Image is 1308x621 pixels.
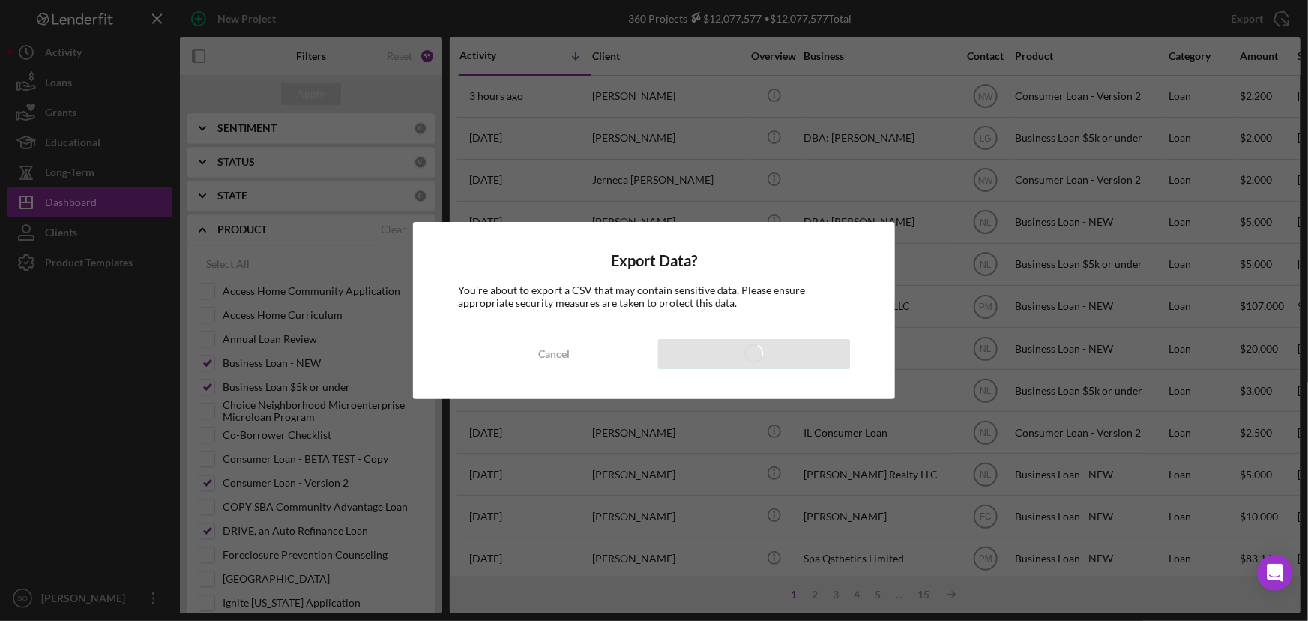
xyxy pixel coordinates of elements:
[1257,555,1293,591] div: Open Intercom Messenger
[458,339,651,369] button: Cancel
[658,339,851,369] button: Export
[458,284,851,308] div: You're about to export a CSV that may contain sensitive data. Please ensure appropriate security ...
[458,252,851,269] h4: Export Data?
[538,339,570,369] div: Cancel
